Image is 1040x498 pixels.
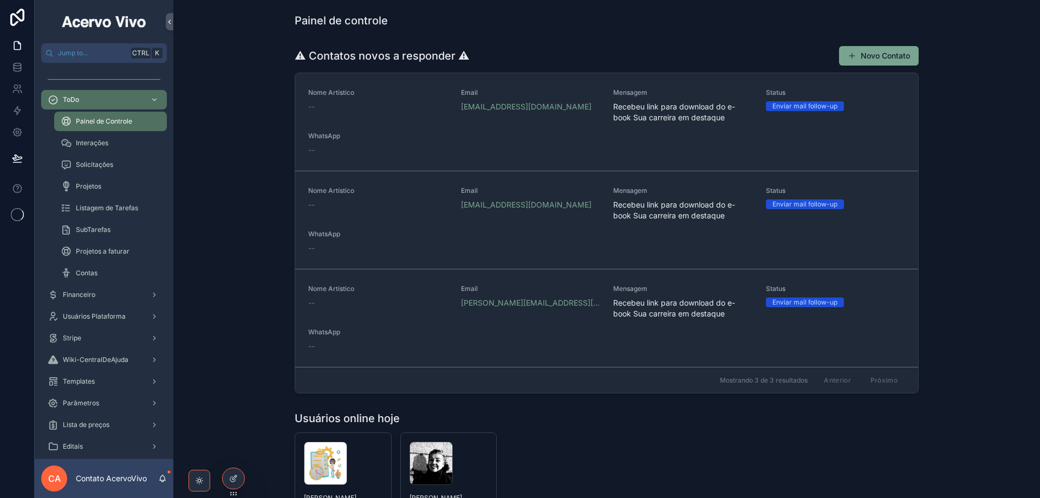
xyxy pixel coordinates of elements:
[295,269,918,367] a: Nome Artístico--Email[PERSON_NAME][EMAIL_ADDRESS][DOMAIN_NAME]MensagemRecebeu link para download ...
[766,186,906,195] span: Status
[48,472,61,485] span: CA
[41,437,167,456] a: Editais
[613,101,753,123] span: Recebeu link para download do e-book Sua carreira em destaque
[308,88,448,97] span: Nome Artístico
[153,49,161,57] span: K
[76,204,138,212] span: Listagem de Tarefas
[772,101,837,111] div: Enviar mail follow-up
[41,90,167,109] a: ToDo
[613,199,753,221] span: Recebeu link para download do e-book Sua carreira em destaque
[63,399,99,408] span: Parâmetros
[76,182,101,191] span: Projetos
[308,297,315,308] span: --
[613,284,753,293] span: Mensagem
[295,73,918,171] a: Nome Artístico--Email[EMAIL_ADDRESS][DOMAIN_NAME]MensagemRecebeu link para download do e-book Sua...
[41,285,167,305] a: Financeiro
[295,48,470,63] h1: ⚠ Contatos novos a responder ⚠
[63,290,95,299] span: Financeiro
[54,242,167,261] a: Projetos a faturar
[63,442,83,451] span: Editais
[461,88,601,97] span: Email
[766,284,906,293] span: Status
[60,13,148,30] img: App logo
[613,88,753,97] span: Mensagem
[58,49,127,57] span: Jump to...
[54,155,167,174] a: Solicitações
[308,328,448,337] span: WhatsApp
[308,145,315,156] span: --
[35,63,173,459] div: scrollable content
[41,43,167,63] button: Jump to...CtrlK
[76,139,108,147] span: Interações
[613,186,753,195] span: Mensagem
[41,328,167,348] a: Stripe
[54,263,167,283] a: Contas
[131,48,151,59] span: Ctrl
[63,95,79,104] span: ToDo
[54,133,167,153] a: Interações
[772,297,837,307] div: Enviar mail follow-up
[308,230,448,238] span: WhatsApp
[308,186,448,195] span: Nome Artístico
[295,13,388,28] h1: Painel de controle
[76,225,110,234] span: SubTarefas
[295,171,918,269] a: Nome Artístico--Email[EMAIL_ADDRESS][DOMAIN_NAME]MensagemRecebeu link para download do e-book Sua...
[63,377,95,386] span: Templates
[76,117,132,126] span: Painel de Controle
[63,334,81,342] span: Stripe
[41,372,167,391] a: Templates
[772,199,837,209] div: Enviar mail follow-up
[63,421,109,429] span: Lista de preços
[76,269,97,277] span: Contas
[63,355,128,364] span: Wiki-CentralDeAjuda
[461,199,591,210] a: [EMAIL_ADDRESS][DOMAIN_NAME]
[54,198,167,218] a: Listagem de Tarefas
[76,247,129,256] span: Projetos a faturar
[461,297,601,308] a: [PERSON_NAME][EMAIL_ADDRESS][DOMAIN_NAME]
[63,312,126,321] span: Usuários Plataforma
[54,112,167,131] a: Painel de Controle
[839,46,919,66] button: Novo Contato
[613,297,753,319] span: Recebeu link para download do e-book Sua carreira em destaque
[76,473,147,484] p: Contato AcervoVivo
[461,101,591,112] a: [EMAIL_ADDRESS][DOMAIN_NAME]
[308,101,315,112] span: --
[308,132,448,140] span: WhatsApp
[461,186,601,195] span: Email
[720,376,808,385] span: Mostrando 3 de 3 resultados
[308,199,315,210] span: --
[41,307,167,326] a: Usuários Plataforma
[41,415,167,435] a: Lista de preços
[766,88,906,97] span: Status
[308,341,315,352] span: --
[308,243,315,254] span: --
[41,393,167,413] a: Parâmetros
[308,284,448,293] span: Nome Artístico
[54,177,167,196] a: Projetos
[295,411,400,426] h1: Usuários online hoje
[41,350,167,370] a: Wiki-CentralDeAjuda
[76,160,113,169] span: Solicitações
[54,220,167,240] a: SubTarefas
[461,284,601,293] span: Email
